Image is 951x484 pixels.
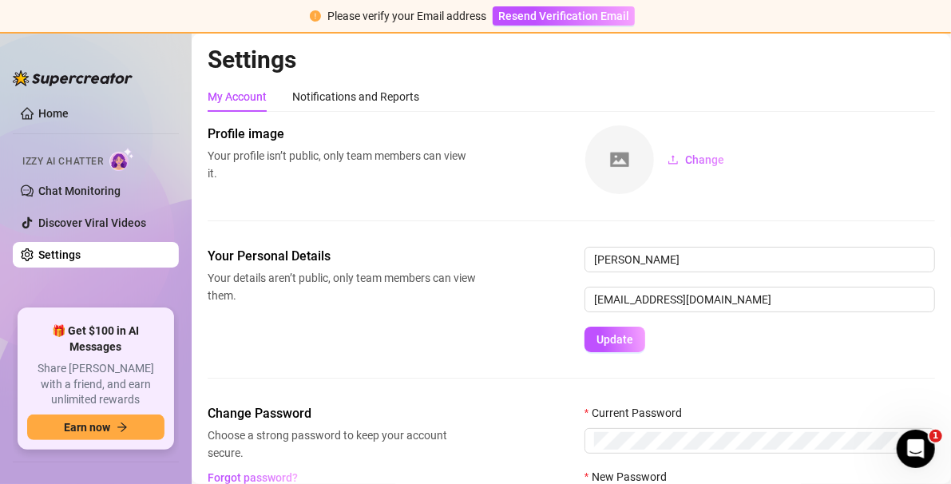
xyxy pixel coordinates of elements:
span: Izzy AI Chatter [22,154,103,169]
label: Current Password [584,404,692,422]
span: Change Password [208,404,476,423]
button: Update [584,327,645,352]
img: logo-BBDzfeDw.svg [13,70,133,86]
span: Your profile isn’t public, only team members can view it. [208,147,476,182]
iframe: Intercom live chat [897,430,935,468]
span: Update [596,333,633,346]
span: 🎁 Get $100 in AI Messages [27,323,164,355]
button: Change [655,147,737,173]
input: Enter new email [584,287,935,312]
span: 1 [929,430,942,442]
span: Profile image [208,125,476,144]
img: square-placeholder.png [585,125,654,194]
button: Resend Verification Email [493,6,635,26]
div: Notifications and Reports [292,88,419,105]
span: Share [PERSON_NAME] with a friend, and earn unlimited rewards [27,361,164,408]
span: Change [685,153,724,166]
div: Please verify your Email address [327,7,486,25]
span: arrow-right [117,422,128,433]
span: Earn now [64,421,110,434]
input: Enter name [584,247,935,272]
a: Home [38,107,69,120]
span: Your details aren’t public, only team members can view them. [208,269,476,304]
input: Current Password [594,432,898,450]
button: Earn nowarrow-right [27,415,164,440]
a: Chat Monitoring [38,184,121,197]
span: Choose a strong password to keep your account secure. [208,426,476,462]
span: upload [668,154,679,165]
img: AI Chatter [109,148,134,171]
a: Discover Viral Videos [38,216,146,229]
span: Forgot password? [208,471,299,484]
a: Settings [38,248,81,261]
span: Resend Verification Email [498,10,629,22]
h2: Settings [208,45,935,75]
span: exclamation-circle [310,10,321,22]
div: My Account [208,88,267,105]
span: Your Personal Details [208,247,476,266]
